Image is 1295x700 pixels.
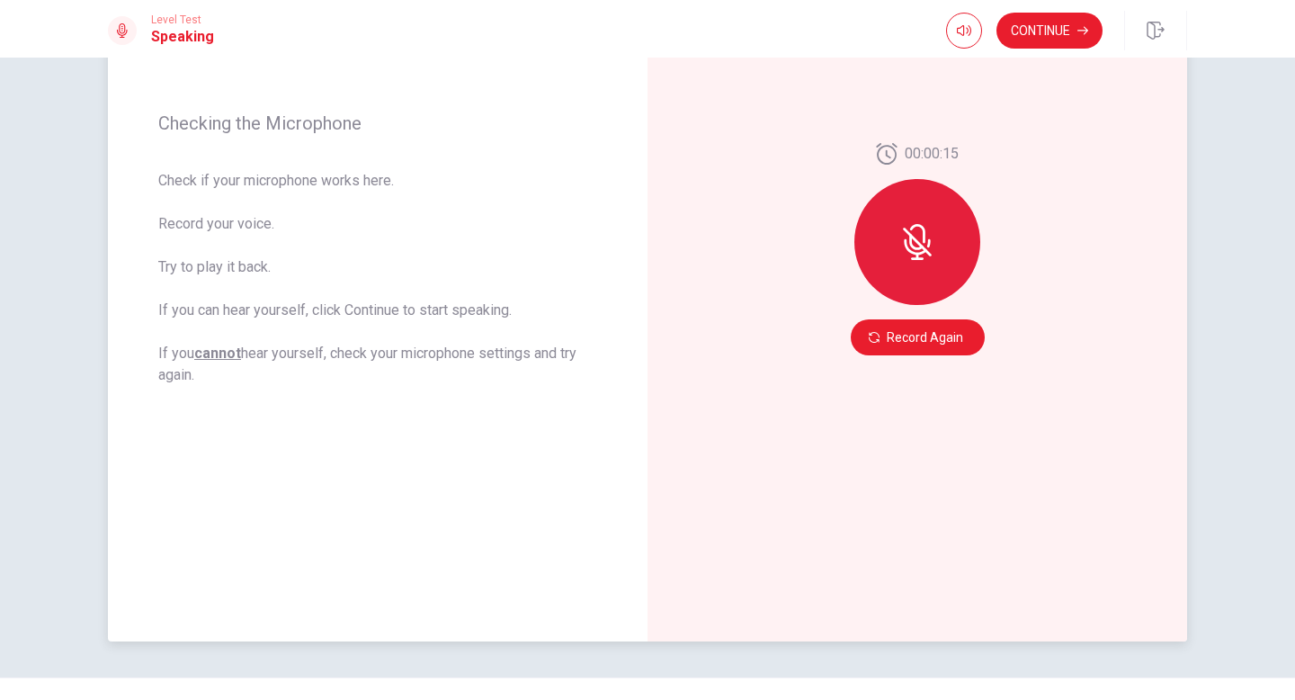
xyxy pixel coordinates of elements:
button: Record Again [851,319,985,355]
span: 00:00:15 [905,143,959,165]
span: Checking the Microphone [158,112,597,134]
span: Check if your microphone works here. Record your voice. Try to play it back. If you can hear your... [158,170,597,386]
span: Level Test [151,13,214,26]
h1: Speaking [151,26,214,48]
button: Continue [996,13,1103,49]
u: cannot [194,345,241,362]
